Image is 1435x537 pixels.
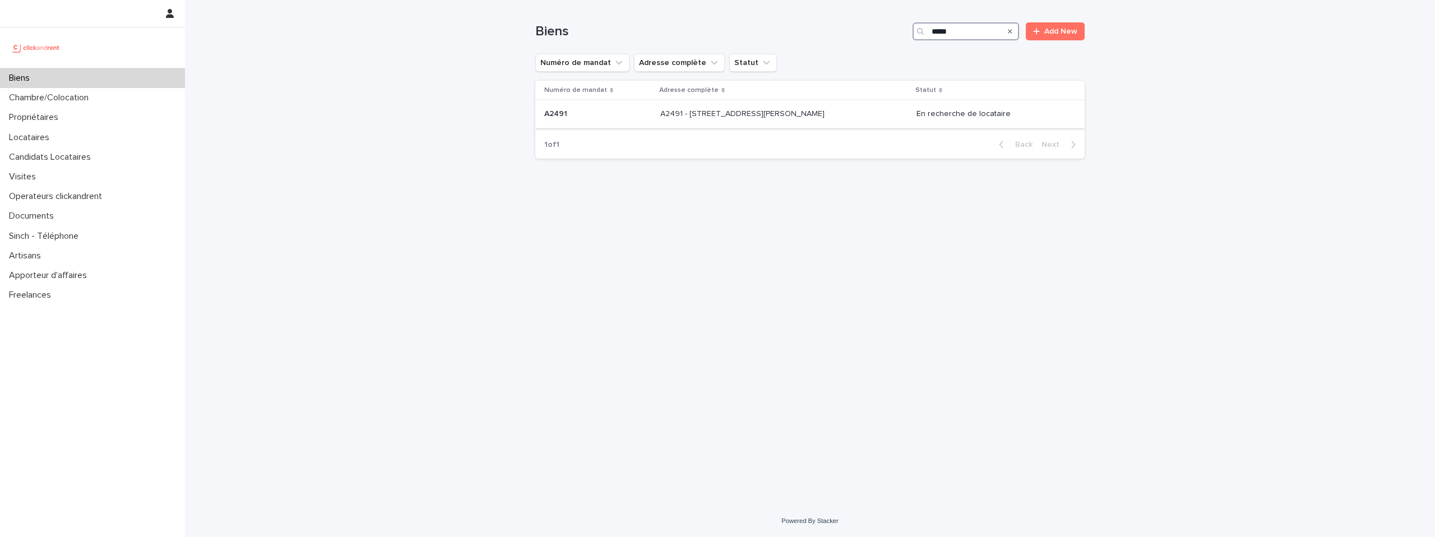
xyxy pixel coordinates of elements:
p: Sinch - Téléphone [4,231,87,242]
a: Powered By Stacker [781,517,838,524]
input: Search [913,22,1019,40]
button: Statut [729,54,777,72]
p: Documents [4,211,63,221]
p: En recherche de locataire [916,109,1067,119]
button: Back [990,140,1037,150]
p: Apporteur d'affaires [4,270,96,281]
p: 1 of 1 [535,131,568,159]
p: Visites [4,172,45,182]
p: Propriétaires [4,112,67,123]
a: Add New [1026,22,1085,40]
p: Biens [4,73,39,84]
p: Chambre/Colocation [4,92,98,103]
p: A2491 [544,107,570,119]
p: Statut [915,84,936,96]
p: Freelances [4,290,60,300]
button: Next [1037,140,1085,150]
img: UCB0brd3T0yccxBKYDjQ [9,36,63,59]
span: Back [1008,141,1033,149]
h1: Biens [535,24,908,40]
p: Candidats Locataires [4,152,100,163]
button: Numéro de mandat [535,54,629,72]
p: A2491 - 8 Rue Honoré Fragonard, Issy-les-Moulineaux 92130 [660,107,827,119]
p: Numéro de mandat [544,84,607,96]
tr: A2491A2491 A2491 - [STREET_ADDRESS][PERSON_NAME]A2491 - [STREET_ADDRESS][PERSON_NAME] En recherch... [535,100,1085,128]
span: Next [1041,141,1066,149]
span: Add New [1044,27,1077,35]
p: Adresse complète [659,84,719,96]
p: Locataires [4,132,58,143]
p: Artisans [4,251,50,261]
button: Adresse complète [634,54,725,72]
p: Operateurs clickandrent [4,191,111,202]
